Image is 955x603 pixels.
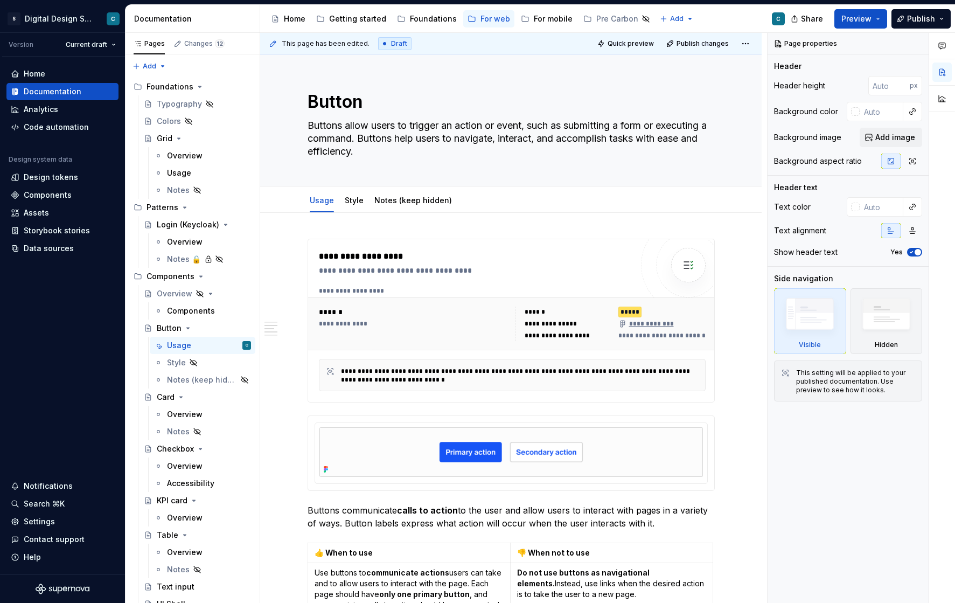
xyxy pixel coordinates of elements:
a: Overview [150,406,255,423]
div: Button [157,323,182,334]
a: Analytics [6,101,118,118]
div: Style [340,189,368,211]
span: Add [670,15,684,23]
div: Foundations [410,13,457,24]
div: Notes [167,564,190,575]
a: Home [267,10,310,27]
span: Add [143,62,156,71]
a: Overview [150,233,255,251]
a: Getting started [312,10,391,27]
div: Notes (keep hidden) [370,189,456,211]
div: Login (Keycloak) [157,219,219,230]
strong: communicate actions [366,568,449,577]
a: Colors [140,113,255,130]
div: Analytics [24,104,58,115]
div: Changes [184,39,225,48]
div: Text alignment [774,225,826,236]
div: Visible [799,341,821,349]
span: Publish changes [677,39,729,48]
a: Supernova Logo [36,584,89,594]
button: Search ⌘K [6,495,118,512]
div: Usage [167,168,191,178]
div: Notes [167,426,190,437]
div: Help [24,552,41,563]
div: Data sources [24,243,74,254]
div: C [776,15,780,23]
div: Show header text [774,247,838,258]
span: Draft [391,39,407,48]
div: Getting started [329,13,386,24]
a: Notes (keep hidden) [374,196,452,205]
a: Accessibility [150,475,255,492]
div: Header text [774,182,818,193]
span: Current draft [66,40,107,49]
div: Notifications [24,481,73,491]
div: Home [24,68,45,79]
span: 12 [215,39,225,48]
a: Text input [140,578,255,595]
div: Documentation [134,13,255,24]
input: Auto [860,197,903,217]
div: This setting will be applied to your published documentation. Use preview to see how it looks. [796,369,915,394]
div: Background aspect ratio [774,156,862,167]
span: Quick preview [608,39,654,48]
div: Overview [167,237,203,247]
input: Auto [860,102,903,121]
div: Foundations [147,81,193,92]
label: Yes [890,248,903,257]
div: Contact support [24,534,85,545]
div: Overview [167,150,203,161]
div: Hidden [851,288,923,354]
button: Quick preview [594,36,659,51]
div: Usage [167,340,191,351]
div: Side navigation [774,273,833,284]
button: Add image [860,128,922,147]
div: Version [9,40,33,49]
strong: Do not use buttons as navigational elements. [517,568,651,588]
a: Overview [150,544,255,561]
strong: 👍 When to use [315,548,373,557]
a: Overview [150,147,255,164]
div: Home [284,13,305,24]
a: Button [140,320,255,337]
div: Typography [157,99,202,109]
div: Usage [305,189,338,211]
input: Auto [868,76,910,95]
div: For mobile [534,13,573,24]
a: Settings [6,513,118,530]
div: Assets [24,207,49,218]
p: px [910,81,918,90]
div: Overview [167,512,203,523]
div: KPI card [157,495,187,506]
a: Typography [140,95,255,113]
textarea: Buttons allow users to trigger an action or event, such as submitting a form or executing a comma... [305,117,713,160]
div: Components [147,271,194,282]
div: Card [157,392,175,403]
div: Hidden [875,341,898,349]
div: Foundations [129,78,255,95]
div: Patterns [147,202,178,213]
span: Add image [875,132,915,143]
a: Usage [150,164,255,182]
a: For web [463,10,514,27]
a: Table [140,526,255,544]
a: KPI card [140,492,255,509]
div: Checkbox [157,443,194,454]
span: This page has been edited. [282,39,370,48]
a: Assets [6,204,118,221]
button: Publish [891,9,951,29]
a: Notes [150,182,255,199]
div: Overview [167,461,203,472]
div: Accessibility [167,478,214,489]
span: Publish [907,13,935,24]
span: Preview [841,13,872,24]
div: Patterns [129,199,255,216]
a: Checkbox [140,440,255,458]
button: Preview [834,9,887,29]
a: Style [345,196,364,205]
div: Design tokens [24,172,78,183]
strong: calls to action [397,505,458,516]
a: For mobile [517,10,577,27]
div: Background color [774,106,838,117]
textarea: Button [305,89,713,115]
